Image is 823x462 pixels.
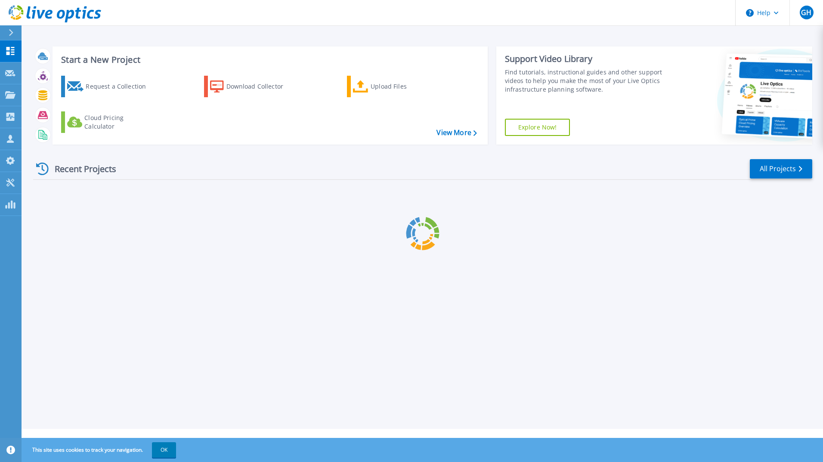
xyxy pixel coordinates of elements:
h3: Start a New Project [61,55,476,65]
a: Download Collector [204,76,300,97]
span: GH [801,9,811,16]
a: Request a Collection [61,76,157,97]
div: Upload Files [371,78,439,95]
a: Cloud Pricing Calculator [61,111,157,133]
a: Upload Files [347,76,443,97]
div: Find tutorials, instructional guides and other support videos to help you make the most of your L... [505,68,666,94]
a: View More [436,129,476,137]
a: Explore Now! [505,119,570,136]
div: Download Collector [226,78,295,95]
span: This site uses cookies to track your navigation. [24,442,176,458]
div: Cloud Pricing Calculator [84,114,153,131]
div: Request a Collection [86,78,155,95]
a: All Projects [750,159,812,179]
div: Support Video Library [505,53,666,65]
div: Recent Projects [33,158,128,179]
button: OK [152,442,176,458]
